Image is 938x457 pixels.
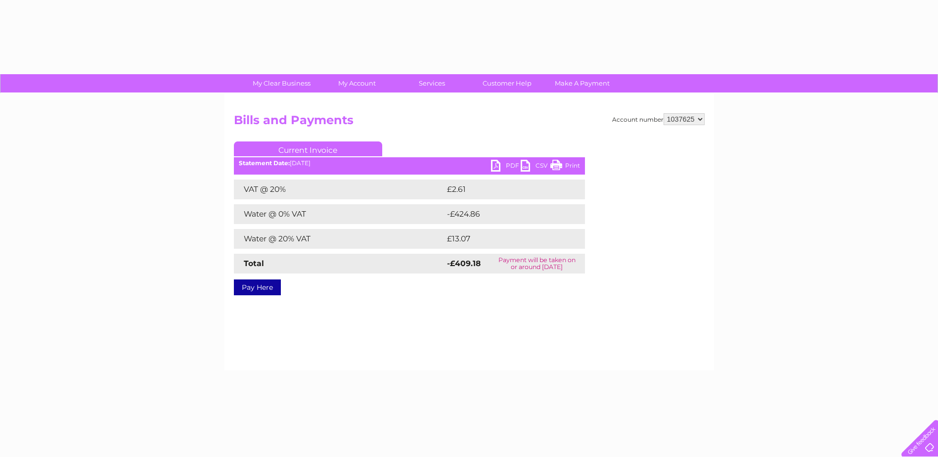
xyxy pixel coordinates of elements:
[234,204,445,224] td: Water @ 0% VAT
[239,159,290,167] b: Statement Date:
[612,113,705,125] div: Account number
[550,160,580,174] a: Print
[445,180,561,199] td: £2.61
[541,74,623,92] a: Make A Payment
[445,204,569,224] td: -£424.86
[466,74,548,92] a: Customer Help
[521,160,550,174] a: CSV
[489,254,584,274] td: Payment will be taken on or around [DATE]
[491,160,521,174] a: PDF
[234,141,382,156] a: Current Invoice
[391,74,473,92] a: Services
[234,229,445,249] td: Water @ 20% VAT
[445,229,564,249] td: £13.07
[316,74,398,92] a: My Account
[241,74,322,92] a: My Clear Business
[244,259,264,268] strong: Total
[234,113,705,132] h2: Bills and Payments
[234,180,445,199] td: VAT @ 20%
[234,279,281,295] a: Pay Here
[447,259,481,268] strong: -£409.18
[234,160,585,167] div: [DATE]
